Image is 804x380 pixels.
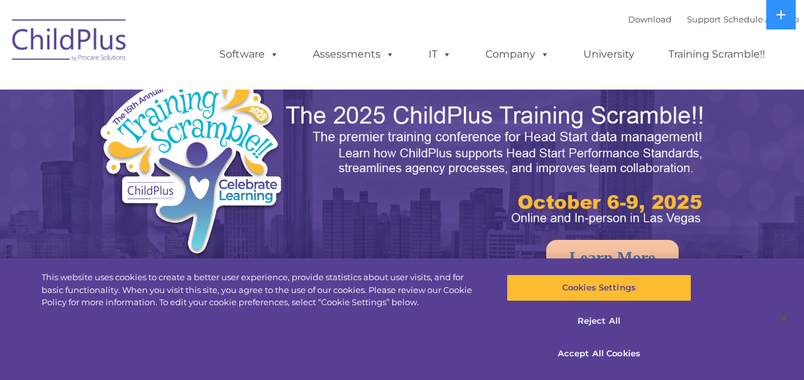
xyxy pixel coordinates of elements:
[507,308,691,335] button: Reject All
[416,42,464,67] a: IT
[507,340,691,367] button: Accept All Cookies
[507,274,691,301] button: Cookies Settings
[42,271,482,309] div: This website uses cookies to create a better user experience, provide statistics about user visit...
[473,42,562,67] a: Company
[769,304,798,332] button: Close
[687,14,721,24] a: Support
[656,42,778,67] a: Training Scramble!!
[571,42,647,67] a: University
[207,42,292,67] a: Software
[300,42,407,67] a: Assessments
[546,240,679,276] a: Learn More
[6,10,134,74] img: ChildPlus by Procare Solutions
[628,14,799,24] font: |
[628,14,672,24] a: Download
[723,14,799,24] a: Schedule A Demo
